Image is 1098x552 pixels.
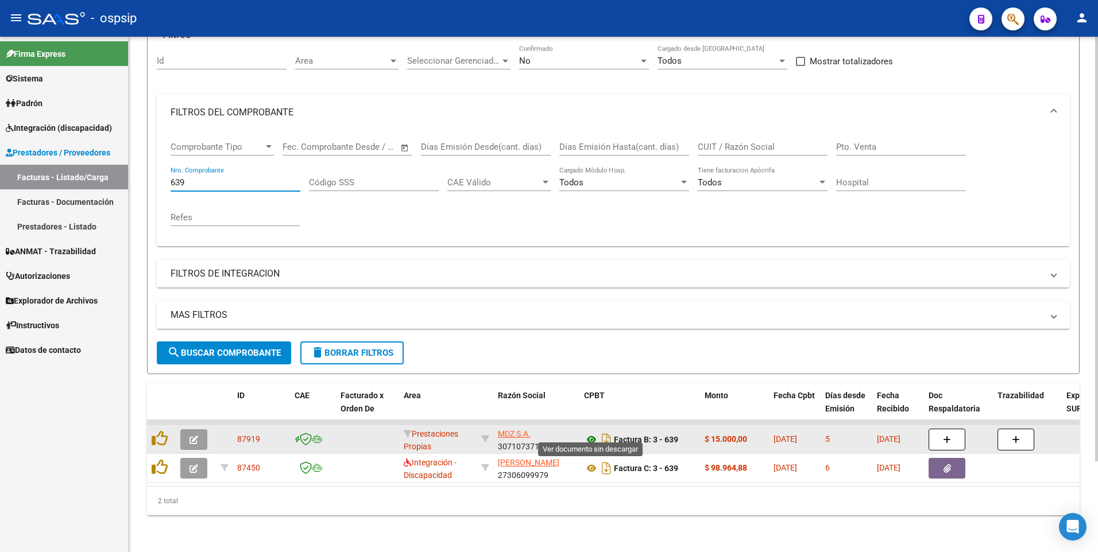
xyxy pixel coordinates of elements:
[147,487,1080,515] div: 2 total
[399,141,412,154] button: Open calendar
[237,434,260,444] span: 87919
[6,97,42,110] span: Padrón
[171,106,1042,119] mat-panel-title: FILTROS DEL COMPROBANTE
[498,458,559,467] span: [PERSON_NAME]
[300,341,404,364] button: Borrar Filtros
[821,383,872,434] datatable-header-cell: Días desde Emisión
[877,434,900,444] span: [DATE]
[519,56,531,66] span: No
[705,463,747,472] strong: $ 98.964,88
[6,48,65,60] span: Firma Express
[447,177,540,188] span: CAE Válido
[171,142,264,152] span: Comprobante Tipo
[404,458,457,480] span: Integración - Discapacidad
[614,435,678,444] strong: Factura B: 3 - 639
[769,383,821,434] datatable-header-cell: Fecha Cpbt
[6,319,59,332] span: Instructivos
[705,391,728,400] span: Monto
[6,270,70,282] span: Autorizaciones
[6,294,98,307] span: Explorador de Archivos
[311,345,324,359] mat-icon: delete
[705,434,747,444] strong: $ 15.000,00
[341,391,384,413] span: Facturado x Orden De
[924,383,993,434] datatable-header-cell: Doc Respaldatoria
[872,383,924,434] datatable-header-cell: Fecha Recibido
[700,383,769,434] datatable-header-cell: Monto
[877,463,900,472] span: [DATE]
[1059,513,1087,541] div: Open Intercom Messenger
[929,391,980,413] span: Doc Respaldatoria
[6,72,43,85] span: Sistema
[283,142,320,152] input: Start date
[91,6,137,31] span: - ospsip
[336,383,399,434] datatable-header-cell: Facturado x Orden De
[171,267,1042,280] mat-panel-title: FILTROS DE INTEGRACION
[774,463,797,472] span: [DATE]
[658,56,682,66] span: Todos
[493,383,579,434] datatable-header-cell: Razón Social
[237,391,245,400] span: ID
[157,94,1070,131] mat-expansion-panel-header: FILTROS DEL COMPROBANTE
[6,122,112,134] span: Integración (discapacidad)
[9,11,23,25] mat-icon: menu
[825,463,830,472] span: 6
[698,177,722,188] span: Todos
[399,383,477,434] datatable-header-cell: Area
[810,55,893,68] span: Mostrar totalizadores
[157,131,1070,246] div: FILTROS DEL COMPROBANTE
[774,391,815,400] span: Fecha Cpbt
[584,391,605,400] span: CPBT
[237,463,260,472] span: 87450
[6,146,110,159] span: Prestadores / Proveedores
[825,391,865,413] span: Días desde Emisión
[157,301,1070,329] mat-expansion-panel-header: MAS FILTROS
[171,309,1042,321] mat-panel-title: MAS FILTROS
[614,464,678,473] strong: Factura C: 3 - 639
[498,427,575,452] div: 30710737122
[579,383,700,434] datatable-header-cell: CPBT
[407,56,500,66] span: Seleccionar Gerenciador
[6,344,81,356] span: Datos de contacto
[599,459,614,477] i: Descargar documento
[6,245,96,258] span: ANMAT - Trazabilidad
[404,391,421,400] span: Area
[998,391,1044,400] span: Trazabilidad
[233,383,290,434] datatable-header-cell: ID
[993,383,1062,434] datatable-header-cell: Trazabilidad
[825,434,830,444] span: 5
[311,348,393,358] span: Borrar Filtros
[330,142,386,152] input: End date
[404,429,458,452] span: Prestaciones Propias
[498,429,531,438] span: MDZ S.A.
[167,345,181,359] mat-icon: search
[290,383,336,434] datatable-header-cell: CAE
[167,348,281,358] span: Buscar Comprobante
[157,260,1070,287] mat-expansion-panel-header: FILTROS DE INTEGRACION
[157,341,291,364] button: Buscar Comprobante
[295,391,310,400] span: CAE
[498,391,546,400] span: Razón Social
[774,434,797,444] span: [DATE]
[295,56,388,66] span: Area
[559,177,583,188] span: Todos
[599,430,614,449] i: Descargar documento
[1075,11,1089,25] mat-icon: person
[877,391,909,413] span: Fecha Recibido
[498,456,575,480] div: 27306099979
